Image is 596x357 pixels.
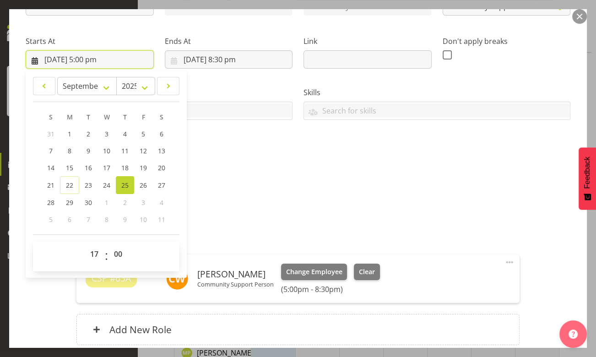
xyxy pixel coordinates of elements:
[105,130,108,138] span: 3
[116,142,134,159] a: 11
[47,130,54,138] span: 31
[26,36,154,47] label: Starts At
[121,163,129,172] span: 18
[160,113,163,121] span: S
[79,159,98,176] a: 16
[303,36,432,47] label: Link
[165,50,293,69] input: Click to select...
[197,269,274,279] h6: [PERSON_NAME]
[152,125,171,142] a: 6
[92,272,131,285] span: CSP #65A
[79,176,98,194] a: 23
[26,198,570,209] p: #65a
[109,324,172,335] h6: Add New Role
[60,142,79,159] a: 8
[98,125,116,142] a: 3
[158,163,165,172] span: 20
[49,146,53,155] span: 7
[76,233,520,243] h5: Roles
[60,176,79,194] a: 22
[166,268,188,290] img: cindy-walters11379.jpg
[303,87,570,98] label: Skills
[105,215,108,224] span: 8
[49,215,53,224] span: 5
[66,163,73,172] span: 15
[160,198,163,207] span: 4
[49,113,53,121] span: S
[123,198,127,207] span: 2
[281,264,347,280] button: Change Employee
[141,198,145,207] span: 3
[60,159,79,176] a: 15
[79,142,98,159] a: 9
[105,245,108,268] span: :
[87,215,90,224] span: 7
[123,130,127,138] span: 4
[104,113,110,121] span: W
[87,113,90,121] span: T
[116,176,134,194] a: 25
[134,125,152,142] a: 5
[98,142,116,159] a: 10
[134,159,152,176] a: 19
[47,163,54,172] span: 14
[68,215,71,224] span: 6
[60,125,79,142] a: 1
[103,163,110,172] span: 17
[105,198,108,207] span: 1
[158,146,165,155] span: 13
[286,267,342,277] span: Change Employee
[116,125,134,142] a: 4
[354,264,380,280] button: Clear
[60,194,79,211] a: 29
[42,194,60,211] a: 28
[579,147,596,210] button: Feedback - Show survey
[85,163,92,172] span: 16
[304,103,570,118] input: Search for skills
[87,146,90,155] span: 9
[47,198,54,207] span: 28
[103,181,110,189] span: 24
[98,159,116,176] a: 17
[79,125,98,142] a: 2
[197,281,274,288] p: Community Support Person
[47,181,54,189] span: 21
[42,159,60,176] a: 14
[165,36,293,47] label: Ends At
[66,181,73,189] span: 22
[583,157,591,189] span: Feedback
[67,113,73,121] span: M
[85,181,92,189] span: 23
[121,181,129,189] span: 25
[359,267,375,277] span: Clear
[26,50,154,69] input: Click to select...
[123,215,127,224] span: 9
[443,36,571,47] label: Don't apply breaks
[85,198,92,207] span: 30
[116,159,134,176] a: 18
[142,113,145,121] span: F
[134,176,152,194] a: 26
[140,146,147,155] span: 12
[152,142,171,159] a: 13
[66,198,73,207] span: 29
[140,181,147,189] span: 26
[79,194,98,211] a: 30
[141,130,145,138] span: 5
[68,130,71,138] span: 1
[160,130,163,138] span: 6
[569,330,578,339] img: help-xxl-2.png
[68,146,71,155] span: 8
[140,163,147,172] span: 19
[158,181,165,189] span: 27
[42,176,60,194] a: 21
[152,176,171,194] a: 27
[87,130,90,138] span: 2
[140,215,147,224] span: 10
[98,176,116,194] a: 24
[281,285,380,294] h6: (5:00pm - 8:30pm)
[103,146,110,155] span: 10
[121,146,129,155] span: 11
[158,215,165,224] span: 11
[42,142,60,159] a: 7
